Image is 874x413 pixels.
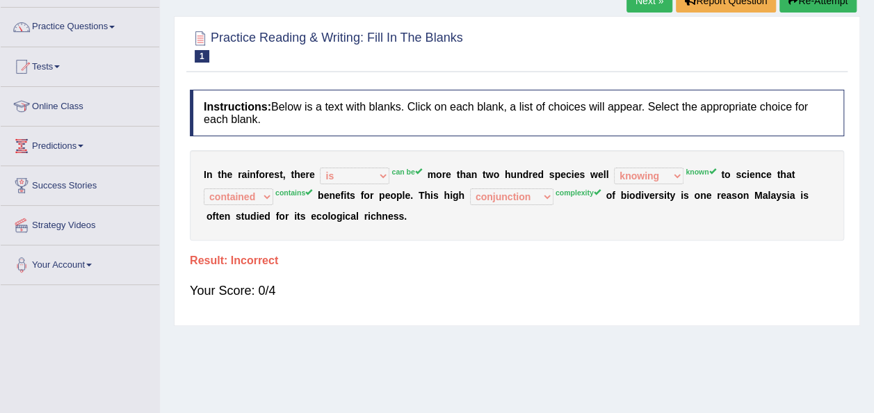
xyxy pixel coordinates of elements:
b: u [244,211,250,222]
b: e [259,211,264,222]
b: s [394,211,399,222]
b: s [731,190,737,201]
b: t [777,169,780,180]
b: M [754,190,763,201]
b: c [741,169,747,180]
b: a [786,169,792,180]
b: r [654,190,658,201]
b: s [300,211,306,222]
b: l [604,169,606,180]
b: t [297,211,300,222]
b: i [626,190,629,201]
a: Online Class [1,87,159,122]
b: a [726,190,731,201]
a: Practice Questions [1,8,159,42]
div: Your Score: 0/4 [190,274,844,307]
b: s [274,169,280,180]
b: s [549,169,555,180]
b: t [721,169,725,180]
b: e [721,190,727,201]
b: a [350,211,356,222]
b: o [737,190,743,201]
b: o [725,169,731,180]
b: r [528,169,532,180]
b: d [635,190,641,201]
sup: contains [275,188,312,197]
b: e [766,169,772,180]
b: a [762,190,768,201]
b: y [776,190,782,201]
sup: known [686,168,715,176]
b: h [444,190,450,201]
b: i [787,190,790,201]
b: o [330,211,337,222]
b: i [800,190,803,201]
b: s [736,169,741,180]
b: n [207,169,213,180]
b: b [620,190,626,201]
b: i [342,211,345,222]
b: e [649,190,655,201]
b: r [305,169,309,180]
b: r [285,211,289,222]
b: s [782,190,787,201]
b: o [493,169,499,180]
b: l [606,169,608,180]
b: a [789,190,795,201]
sup: can be [391,168,421,176]
b: t [346,190,350,201]
b: i [247,169,250,180]
h4: Below is a text with blanks. Click on each blank, a list of choices will appear. Select the appro... [190,90,844,136]
b: f [361,190,364,201]
b: i [641,190,644,201]
b: a [242,169,248,180]
a: Success Stories [1,166,159,201]
b: s [433,190,439,201]
b: s [236,211,241,222]
b: f [612,190,615,201]
sup: complexity [556,188,601,197]
b: h [780,169,786,180]
b: , [283,169,286,180]
b: o [279,211,285,222]
b: o [436,169,442,180]
b: f [276,211,280,222]
b: n [700,190,706,201]
b: d [264,211,270,222]
b: e [309,169,315,180]
b: f [256,169,259,180]
b: h [221,169,227,180]
b: e [311,211,316,222]
b: t [483,169,486,180]
b: l [402,190,405,201]
b: c [566,169,572,180]
b: i [572,169,574,180]
b: d [537,169,544,180]
b: h [376,211,382,222]
b: e [750,169,755,180]
b: f [341,190,344,201]
b: i [257,211,259,222]
b: i [430,190,433,201]
b: i [450,190,453,201]
b: t [241,211,245,222]
b: u [510,169,517,180]
b: a [466,169,471,180]
b: f [212,211,216,222]
b: g [337,211,343,222]
b: e [533,169,538,180]
b: n [754,169,761,180]
b: e [405,190,410,201]
b: e [219,211,225,222]
b: o [259,169,265,180]
b: i [343,190,346,201]
b: e [300,169,306,180]
b: . [410,190,413,201]
b: e [574,169,580,180]
b: r [265,169,268,180]
b: t [218,169,221,180]
b: n [250,169,256,180]
b: h [458,190,464,201]
b: s [683,190,689,201]
b: d [250,211,257,222]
